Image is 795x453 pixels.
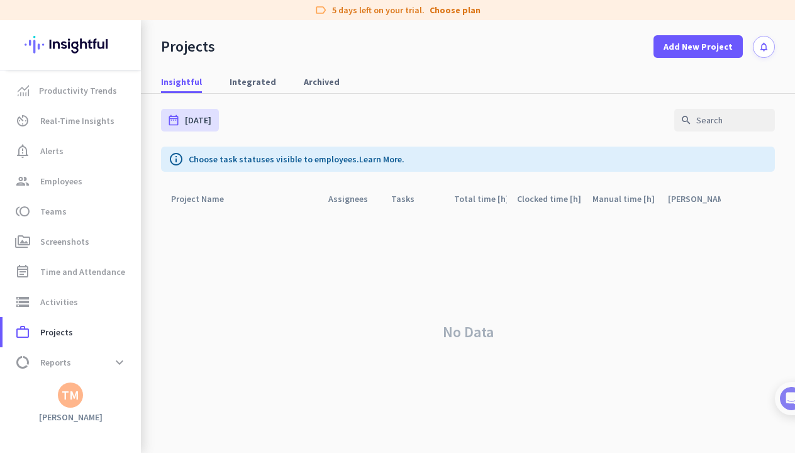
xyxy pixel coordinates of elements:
[314,4,327,16] i: label
[3,166,141,196] a: groupEmployees
[108,351,131,374] button: expand_more
[161,37,215,56] div: Projects
[3,136,141,166] a: notification_importantAlerts
[3,106,141,136] a: av_timerReal-Time Insights
[40,143,64,159] span: Alerts
[3,377,141,408] a: settingsSettings
[15,325,30,340] i: work_outline
[161,211,775,453] div: No Data
[171,190,239,208] div: Project Name
[40,355,71,370] span: Reports
[15,204,30,219] i: toll
[430,4,481,16] a: Choose plan
[15,294,30,310] i: storage
[3,347,141,377] a: data_usageReportsexpand_more
[664,40,733,53] span: Add New Project
[40,264,125,279] span: Time and Attendance
[39,83,117,98] span: Productivity Trends
[15,113,30,128] i: av_timer
[15,355,30,370] i: data_usage
[40,294,78,310] span: Activities
[185,114,211,126] span: [DATE]
[3,226,141,257] a: perm_mediaScreenshots
[3,287,141,317] a: storageActivities
[40,204,67,219] span: Teams
[230,75,276,88] span: Integrated
[15,174,30,189] i: group
[40,174,82,189] span: Employees
[40,234,89,249] span: Screenshots
[161,75,202,88] span: Insightful
[668,190,721,208] div: [PERSON_NAME]
[592,190,658,208] div: Manual time [h]
[3,75,141,106] a: menu-itemProductivity Trends
[454,190,507,208] div: Total time [h]
[681,115,692,126] i: search
[3,257,141,287] a: event_noteTime and Attendance
[25,20,116,69] img: Insightful logo
[304,75,340,88] span: Archived
[62,389,79,401] div: TM
[759,42,769,52] i: notifications
[18,85,29,96] img: menu-item
[40,325,73,340] span: Projects
[753,36,775,58] button: notifications
[3,196,141,226] a: tollTeams
[359,154,404,165] a: Learn More.
[391,190,430,208] div: Tasks
[674,109,775,131] input: Search
[517,190,582,208] div: Clocked time [h]
[189,153,404,165] p: Choose task statuses visible to employees.
[15,143,30,159] i: notification_important
[40,113,114,128] span: Real-Time Insights
[15,264,30,279] i: event_note
[15,234,30,249] i: perm_media
[169,152,184,167] i: info
[3,317,141,347] a: work_outlineProjects
[653,35,743,58] button: Add New Project
[167,114,180,126] i: date_range
[328,190,381,208] div: Assignees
